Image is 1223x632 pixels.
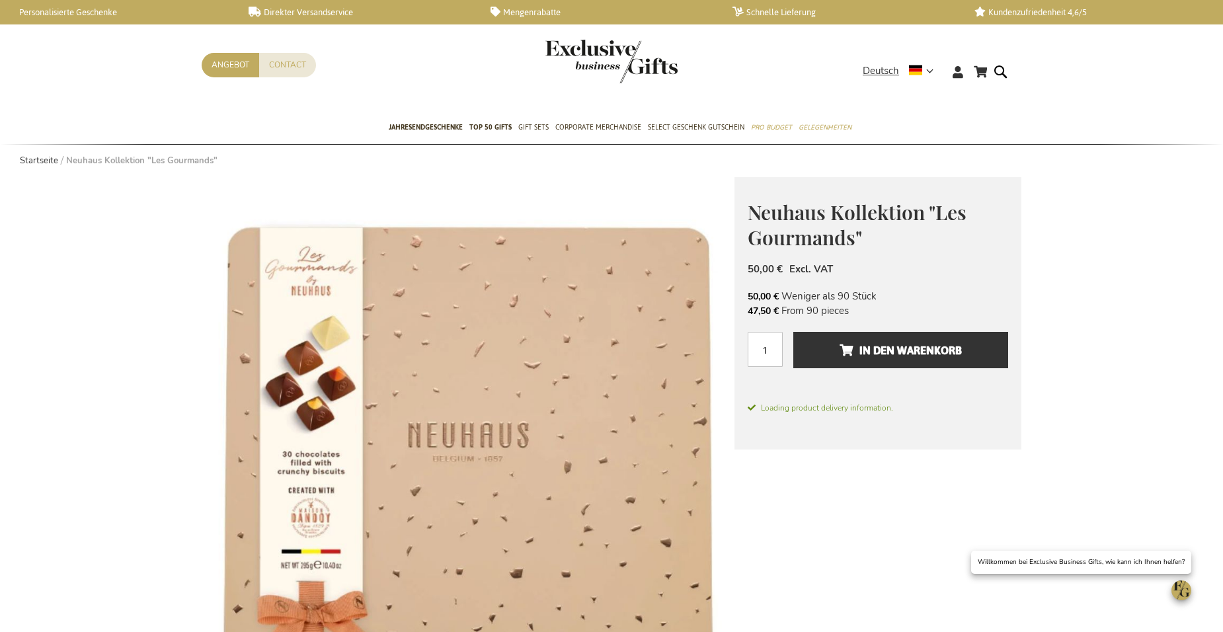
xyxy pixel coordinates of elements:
[793,332,1008,368] button: In den Warenkorb
[863,63,942,79] div: Deutsch
[748,303,1008,318] li: From 90 pieces
[748,290,779,303] span: 50,00 €
[863,63,899,79] span: Deutsch
[748,289,1008,303] li: Weniger als 90 Stück
[518,120,549,134] span: Gift Sets
[789,262,833,276] span: Excl. VAT
[491,7,711,18] a: Mengenrabatte
[249,7,469,18] a: Direkter Versandservice
[7,7,227,18] a: Personalisierte Geschenke
[974,7,1195,18] a: Kundenzufriedenheit 4,6/5
[545,40,678,83] img: Exclusive Business gifts logo
[748,199,967,251] span: Neuhaus Kollektion "Les Gourmands"
[748,305,779,317] span: 47,50 €
[732,7,953,18] a: Schnelle Lieferung
[20,155,58,167] a: Startseite
[555,120,641,134] span: Corporate Merchandise
[66,155,217,167] strong: Neuhaus Kollektion "Les Gourmands"
[799,120,851,134] span: Gelegenheiten
[748,332,783,367] input: Menge
[259,53,316,77] a: Contact
[545,40,611,83] a: store logo
[840,340,962,361] span: In den Warenkorb
[751,120,792,134] span: Pro Budget
[748,262,783,276] span: 50,00 €
[202,53,259,77] a: Angebot
[389,120,463,134] span: Jahresendgeschenke
[748,402,1008,414] span: Loading product delivery information.
[469,120,512,134] span: TOP 50 Gifts
[648,120,744,134] span: Select Geschenk Gutschein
